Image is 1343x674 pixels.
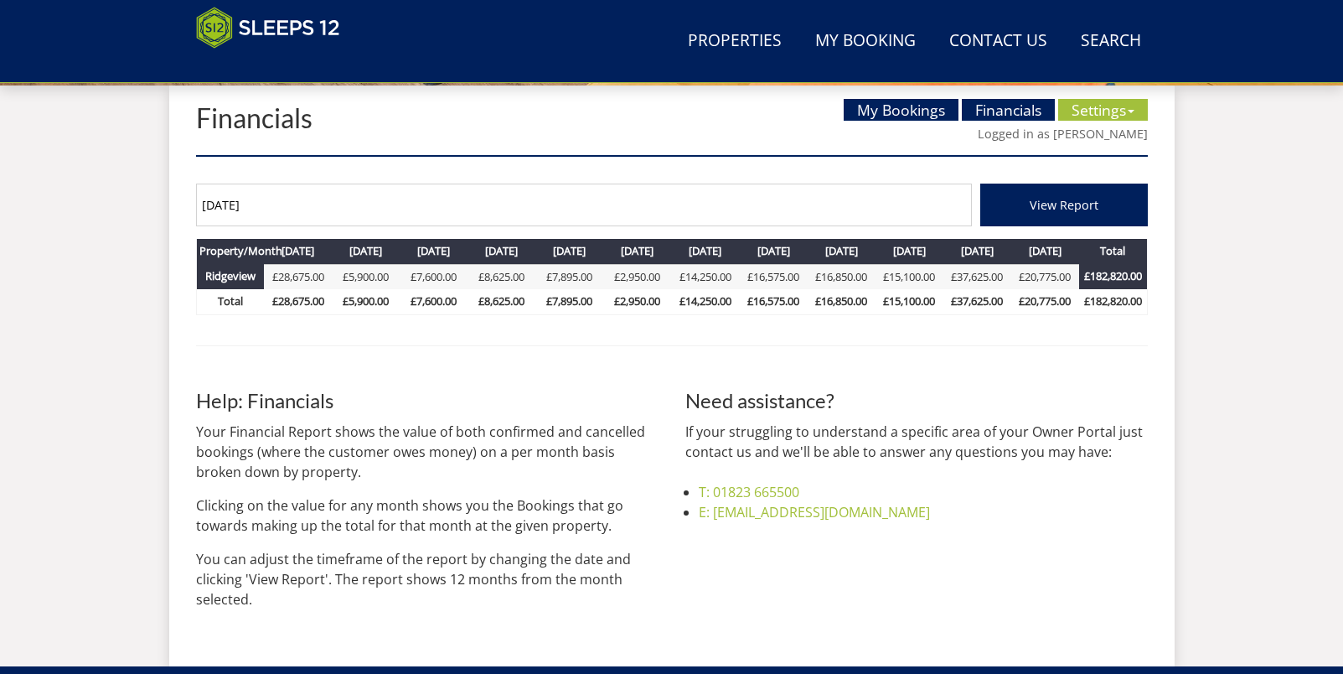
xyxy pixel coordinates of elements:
th: £20,775.00 [1011,289,1079,314]
a: T: 01823 665500 [699,483,799,501]
img: Sleeps 12 [196,7,340,49]
th: £8,625.00 [467,289,535,314]
th: Total [196,289,264,314]
th: [DATE] [264,239,332,264]
a: Settings [1058,99,1148,121]
th: [DATE] [808,239,876,264]
th: Total [1079,239,1147,264]
a: £7,600.00 [411,269,457,284]
a: Ridgeview [205,268,256,283]
h3: Help: Financials [196,390,659,412]
a: Financials [962,99,1055,121]
th: [DATE] [740,239,808,264]
th: [DATE] [603,239,671,264]
th: £182,820.00 [1079,289,1147,314]
p: Clicking on the value for any month shows you the Bookings that go towards making up the total fo... [196,495,659,536]
p: You can adjust the timeframe of the report by changing the date and clicking 'View Report'. The r... [196,549,659,609]
th: £5,900.00 [332,289,400,314]
a: Logged in as [PERSON_NAME] [978,126,1148,142]
a: Financials [196,101,313,134]
th: £28,675.00 [264,289,332,314]
a: Search [1074,23,1148,60]
th: £15,100.00 [876,289,943,314]
a: £16,575.00 [747,269,799,284]
a: My Bookings [844,99,958,121]
iframe: Customer reviews powered by Trustpilot [188,59,364,73]
a: £5,900.00 [343,269,389,284]
span: View Report [1030,197,1098,213]
input: Month/Year [196,184,972,226]
a: £2,950.00 [614,269,660,284]
a: £14,250.00 [679,269,731,284]
th: [DATE] [1011,239,1079,264]
button: View Report [980,184,1148,226]
th: [DATE] [943,239,1011,264]
th: £14,250.00 [671,289,739,314]
th: £37,625.00 [943,289,1011,314]
a: £8,625.00 [478,269,524,284]
th: £182,820.00 [1079,264,1147,289]
p: Your Financial Report shows the value of both confirmed and cancelled bookings (where the custome... [196,422,659,482]
th: £7,600.00 [400,289,467,314]
th: [DATE] [535,239,603,264]
th: [DATE] [400,239,467,264]
h3: Need assistance? [685,390,1148,412]
th: [DATE] [467,239,535,264]
p: If your struggling to understand a specific area of your Owner Portal just contact us and we'll b... [685,422,1148,462]
th: [DATE] [332,239,400,264]
th: £7,895.00 [535,289,603,314]
a: £16,850.00 [815,269,867,284]
a: My Booking [808,23,922,60]
th: £16,575.00 [740,289,808,314]
a: E: [EMAIL_ADDRESS][DOMAIN_NAME] [699,503,930,521]
a: £37,625.00 [951,269,1003,284]
a: £20,775.00 [1019,269,1071,284]
th: [DATE] [876,239,943,264]
a: £7,895.00 [546,269,592,284]
a: Contact Us [943,23,1054,60]
a: Properties [681,23,788,60]
a: £15,100.00 [883,269,935,284]
th: [DATE] [671,239,739,264]
th: £16,850.00 [808,289,876,314]
th: £2,950.00 [603,289,671,314]
th: Property/Month [196,239,264,264]
a: £28,675.00 [272,269,324,284]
